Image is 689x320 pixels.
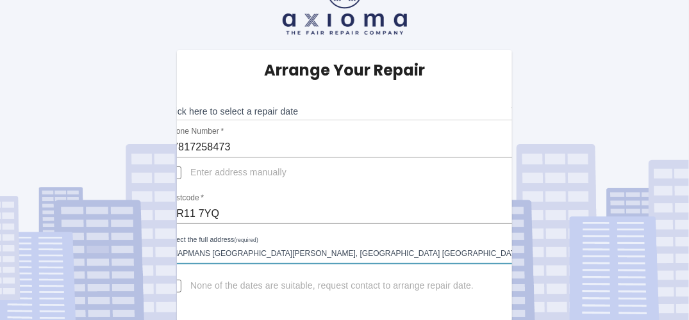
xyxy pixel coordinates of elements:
[190,166,286,179] span: Enter address manually
[167,193,204,204] label: Postcode
[264,60,425,81] h5: Arrange Your Repair
[167,126,224,137] label: Phone Number
[167,241,522,264] div: Chapmans [GEOGRAPHIC_DATA][PERSON_NAME], [GEOGRAPHIC_DATA] [GEOGRAPHIC_DATA]
[167,235,258,245] label: Select the full address
[190,280,474,292] span: None of the dates are suitable, request contact to arrange repair date.
[235,237,258,243] small: (required)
